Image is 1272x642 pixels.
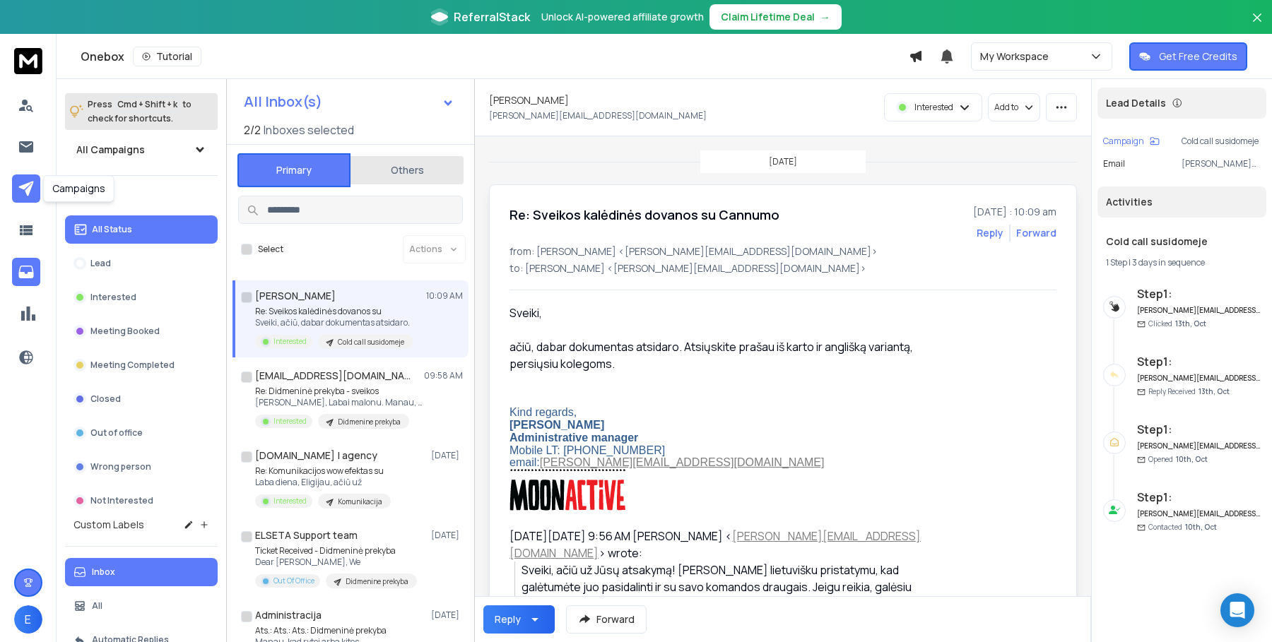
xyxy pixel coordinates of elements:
p: [DATE] : 10:09 am [973,205,1056,219]
p: Out of office [90,427,143,439]
div: Sveiki, ačiū, dabar dokumentas atsidaro. Atsiųskite prašau iš karto ir anglišką variantą, persiųs... [510,304,922,511]
span: 10th, Oct [1176,454,1208,464]
button: Reply [483,605,555,634]
span: 3 days in sequence [1132,256,1205,268]
p: Lead [90,258,111,269]
p: Not Interested [90,495,153,506]
div: | [1106,257,1258,268]
button: All Campaigns [65,136,218,164]
p: My Workspace [980,49,1054,64]
span: 10th, Oct [1185,522,1217,532]
button: Lead [65,249,218,278]
h6: [PERSON_NAME][EMAIL_ADDRESS][DOMAIN_NAME] [1137,441,1261,451]
p: Re: Komunikacijos wow efektas su [255,465,391,477]
button: Campaign [1103,136,1160,147]
p: Opened [1148,454,1208,465]
p: Reply Received [1148,386,1230,397]
p: from: [PERSON_NAME] <[PERSON_NAME][EMAIL_ADDRESS][DOMAIN_NAME]> [510,244,1056,258]
button: All [65,592,218,620]
button: Out of office [65,419,218,447]
button: Meeting Booked [65,317,218,345]
p: All [92,600,102,612]
span: Mobile LT: [PHONE_NUMBER] [510,444,665,456]
span: Administrative manager [510,432,638,444]
span: 2 / 2 [244,121,261,138]
span: ReferralStack [454,8,530,25]
p: [DATE] [769,156,797,167]
button: Close banner [1248,8,1266,42]
p: Closed [90,393,121,405]
button: Reply [977,226,1003,240]
p: Unlock AI-powered affiliate growth [541,10,704,24]
button: Forward [566,605,647,634]
h3: Inboxes selected [264,121,354,138]
h1: Re: Sveikos kalėdinės dovanos su Cannumo [510,205,779,225]
h1: Administracija [255,608,322,622]
span: 13th, Oct [1199,386,1230,396]
p: Lead Details [1106,96,1166,110]
button: All Inbox(s) [232,88,466,116]
span: Cmd + Shift + k [115,96,179,112]
p: Laba diena, Eligijau, ačiū už [255,477,391,488]
p: Meeting Booked [90,326,160,337]
p: to: [PERSON_NAME] <[PERSON_NAME][EMAIL_ADDRESS][DOMAIN_NAME]> [510,261,1056,275]
img: Asset-38123.png [510,469,625,511]
span: Kind regards, [510,406,577,418]
button: E [14,605,42,634]
p: Re: Didmeninė prekyba - sveikos [255,386,425,397]
div: Reply [495,612,521,626]
button: Primary [237,153,351,187]
p: [PERSON_NAME], Labai malonu. Manau, tikrai galime [255,397,425,408]
div: Activities [1097,186,1266,218]
b: [PERSON_NAME] [510,419,604,431]
h6: Step 1 : [1137,421,1261,438]
h3: Custom Labels [73,518,144,532]
p: Interested [914,102,953,113]
p: Interested [273,496,307,506]
p: Interested [90,292,136,303]
p: All Status [92,224,132,235]
p: Interested [273,336,307,347]
p: Campaign [1103,136,1144,147]
p: Add to [994,102,1018,113]
p: Email [1103,158,1125,170]
p: Out Of Office [273,576,314,586]
h1: [DOMAIN_NAME] | agency [255,448,377,463]
h6: Step 1 : [1137,353,1261,370]
div: Campaigns [43,175,114,202]
a: [PERSON_NAME][EMAIL_ADDRESS][DOMAIN_NAME] [510,528,921,561]
h6: Step 1 : [1137,489,1261,506]
p: Ticket Received - Didmeninė prekyba [255,545,417,557]
h1: ELSETA Support team [255,528,358,542]
p: Cold call susidomeje [338,337,404,347]
p: Cold call susidomeje [1182,136,1261,147]
label: Select [258,244,283,255]
h3: Filters [65,187,218,207]
p: Wrong person [90,461,151,472]
p: [DATE] [431,450,463,461]
p: [DATE] [431,530,463,541]
p: Re: Sveikos kalėdinės dovanos su [255,306,413,317]
h1: [PERSON_NAME] [255,289,336,303]
button: Closed [65,385,218,413]
span: 1 Step [1106,256,1127,268]
h1: Cold call susidomeje [1106,234,1258,249]
button: Inbox [65,558,218,586]
button: Claim Lifetime Deal→ [709,4,842,30]
p: Komunikacija [338,497,382,507]
p: [DATE] [431,610,463,621]
a: [PERSON_NAME][EMAIL_ADDRESS][DOMAIN_NAME] [540,456,825,468]
span: email: [510,456,540,468]
div: [DATE][DATE] 9:56 AM [PERSON_NAME] < > wrote: [510,528,922,561]
p: Clicked [1148,319,1206,329]
p: Dear [PERSON_NAME], We [255,557,417,568]
p: Didmenine prekyba [338,417,401,427]
span: 13th, Oct [1175,319,1206,328]
button: Others [351,155,464,186]
p: Get Free Credits [1159,49,1237,64]
h6: Step 1 : [1137,285,1261,302]
p: 09:58 AM [424,370,463,381]
h6: [PERSON_NAME][EMAIL_ADDRESS][DOMAIN_NAME] [1137,305,1261,316]
div: Onebox [81,47,909,66]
